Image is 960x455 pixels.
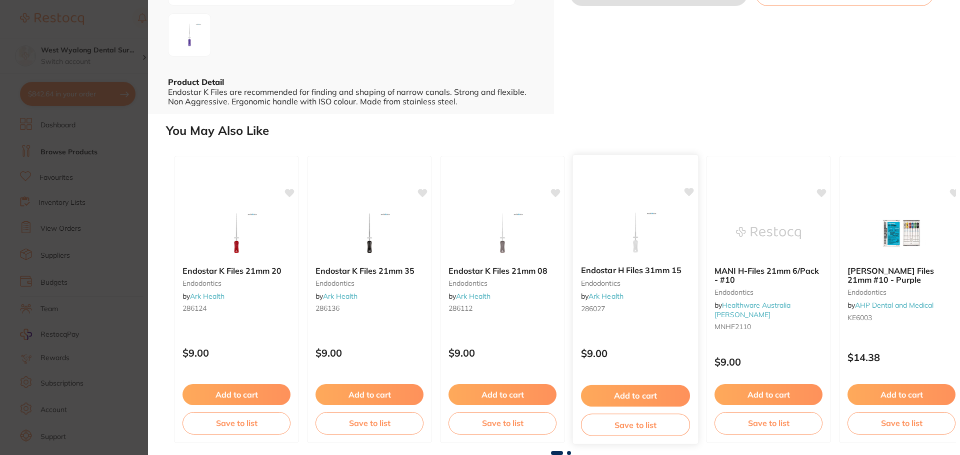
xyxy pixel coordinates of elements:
[182,347,290,359] p: $9.00
[456,292,490,301] a: Ark Health
[847,288,955,296] small: endodontics
[847,412,955,434] button: Save to list
[714,288,822,296] small: Endodontics
[714,301,790,319] span: by
[204,208,269,258] img: Endostar K Files 21mm 20
[315,304,423,312] small: 286136
[171,17,207,53] img: ay8yODYxMTYtanBn
[182,304,290,312] small: 286124
[315,412,423,434] button: Save to list
[736,208,801,258] img: MANI H-Files 21mm 6/Pack - #10
[847,301,933,310] span: by
[315,279,423,287] small: endodontics
[448,292,490,301] span: by
[182,292,224,301] span: by
[847,384,955,405] button: Add to cart
[168,87,534,106] div: Endostar K Files are recommended for finding and shaping of narrow canals. Strong and flexible. N...
[448,384,556,405] button: Add to cart
[182,266,290,275] b: Endostar K Files 21mm 20
[470,208,535,258] img: Endostar K Files 21mm 08
[168,77,224,87] b: Product Detail
[581,305,690,313] small: 286027
[714,412,822,434] button: Save to list
[581,385,690,407] button: Add to cart
[847,352,955,363] p: $14.38
[315,384,423,405] button: Add to cart
[315,266,423,275] b: Endostar K Files 21mm 35
[714,356,822,368] p: $9.00
[182,279,290,287] small: endodontics
[190,292,224,301] a: Ark Health
[581,279,690,287] small: endodontics
[714,301,790,319] a: Healthware Australia [PERSON_NAME]
[315,292,357,301] span: by
[714,266,822,285] b: MANI H-Files 21mm 6/Pack - #10
[581,292,623,301] span: by
[581,413,690,436] button: Save to list
[337,208,402,258] img: Endostar K Files 21mm 35
[182,384,290,405] button: Add to cart
[714,384,822,405] button: Add to cart
[588,292,623,301] a: Ark Health
[323,292,357,301] a: Ark Health
[869,208,934,258] img: Kerr K Files 21mm #10 - Purple
[714,323,822,331] small: MNHF2110
[166,124,956,138] h2: You May Also Like
[448,279,556,287] small: endodontics
[847,314,955,322] small: KE6003
[581,348,690,359] p: $9.00
[847,266,955,285] b: Kerr K Files 21mm #10 - Purple
[581,266,690,275] b: Endostar H Files 31mm 15
[182,412,290,434] button: Save to list
[448,304,556,312] small: 286112
[855,301,933,310] a: AHP Dental and Medical
[448,412,556,434] button: Save to list
[602,207,668,258] img: Endostar H Files 31mm 15
[448,347,556,359] p: $9.00
[448,266,556,275] b: Endostar K Files 21mm 08
[315,347,423,359] p: $9.00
